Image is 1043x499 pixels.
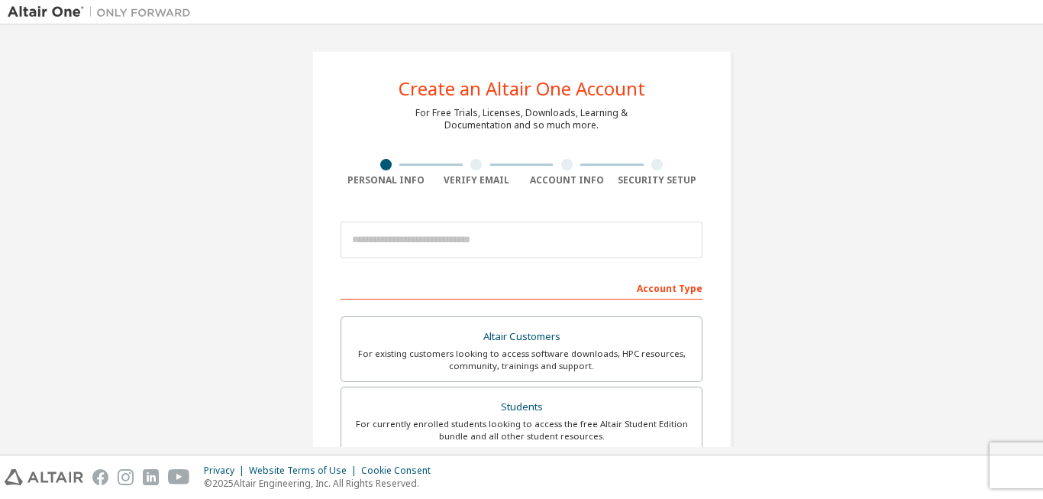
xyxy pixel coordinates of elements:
[399,79,645,98] div: Create an Altair One Account
[341,275,702,300] div: Account Type
[143,469,159,485] img: linkedin.svg
[521,174,612,186] div: Account Info
[92,469,108,485] img: facebook.svg
[415,107,628,131] div: For Free Trials, Licenses, Downloads, Learning & Documentation and so much more.
[341,174,431,186] div: Personal Info
[204,465,249,477] div: Privacy
[612,174,703,186] div: Security Setup
[350,348,693,372] div: For existing customers looking to access software downloads, HPC resources, community, trainings ...
[5,469,83,485] img: altair_logo.svg
[249,465,361,477] div: Website Terms of Use
[361,465,440,477] div: Cookie Consent
[350,418,693,442] div: For currently enrolled students looking to access the free Altair Student Edition bundle and all ...
[204,477,440,490] p: © 2025 Altair Engineering, Inc. All Rights Reserved.
[168,469,190,485] img: youtube.svg
[350,326,693,348] div: Altair Customers
[8,5,199,20] img: Altair One
[350,397,693,418] div: Students
[431,174,522,186] div: Verify Email
[118,469,134,485] img: instagram.svg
